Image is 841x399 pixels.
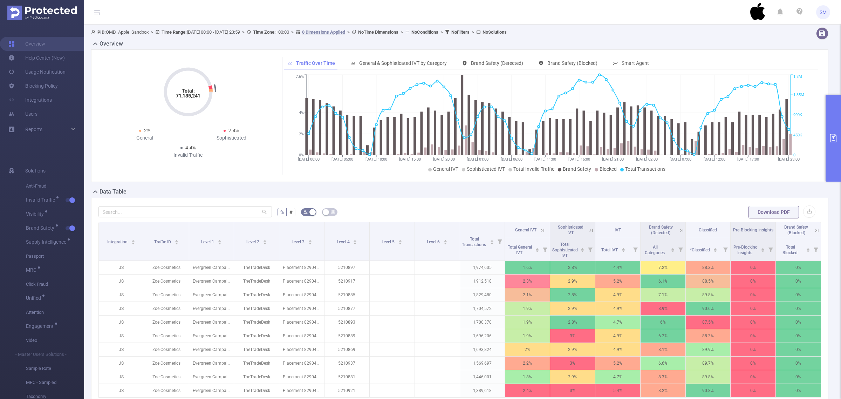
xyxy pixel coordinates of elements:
[263,242,267,244] i: icon: caret-down
[91,30,97,34] i: icon: user
[686,343,731,356] p: 89.9%
[100,188,127,196] h2: Data Table
[490,242,494,244] i: icon: caret-down
[505,288,550,302] p: 2.1%
[505,357,550,370] p: 2.2%
[761,247,765,251] div: Sort
[550,329,595,343] p: 3%
[505,370,550,384] p: 1.8%
[776,329,821,343] p: 0%
[279,357,324,370] p: Placement 8290435
[234,329,279,343] p: TheTradeDesk
[595,370,640,384] p: 4.7%
[776,343,821,356] p: 0%
[500,157,522,162] tspan: [DATE] 06:00
[263,239,267,241] i: icon: caret-up
[595,275,640,288] p: 5.2%
[460,357,505,370] p: 1,569,697
[289,209,293,215] span: #
[467,157,488,162] tspan: [DATE] 01:00
[365,157,387,162] tspan: [DATE] 10:00
[324,316,369,329] p: 5210893
[703,157,725,162] tspan: [DATE] 12:00
[131,242,135,244] i: icon: caret-down
[97,29,106,35] b: PID:
[505,302,550,315] p: 1.9%
[641,370,685,384] p: 8.3%
[552,242,578,258] span: Total Sophisticated IVT
[671,247,675,251] div: Sort
[331,157,353,162] tspan: [DATE] 05:00
[234,275,279,288] p: TheTradeDesk
[460,370,505,384] p: 1,446,001
[176,93,200,99] tspan: 71,185,241
[279,316,324,329] p: Placement 8290435
[625,166,665,172] span: Total Transactions
[460,261,505,274] p: 1,974,605
[550,343,595,356] p: 2.9%
[720,238,730,261] i: Filter menu
[26,277,84,291] span: Click Fraud
[308,239,312,243] div: Sort
[621,247,625,251] div: Sort
[471,60,523,66] span: Brand Safety (Detected)
[101,134,188,142] div: General
[175,239,178,241] i: icon: caret-up
[630,238,640,261] i: Filter menu
[451,29,470,35] b: No Filters
[505,261,550,274] p: 1.6%
[820,5,827,19] span: SM
[175,239,179,243] div: Sort
[534,157,556,162] tspan: [DATE] 11:00
[676,238,685,261] i: Filter menu
[731,288,775,302] p: 0%
[353,239,357,243] div: Sort
[234,357,279,370] p: TheTradeDesk
[358,29,398,35] b: No Time Dimensions
[26,333,84,347] span: Video
[99,316,144,329] p: JS
[26,324,56,329] span: Engagement
[641,343,685,356] p: 8.1%
[776,357,821,370] p: 0%
[513,166,554,172] span: Total Invalid Traffic
[145,151,232,159] div: Invalid Traffic
[228,128,239,133] span: 2.4%
[806,249,810,251] i: icon: caret-down
[776,302,821,315] p: 0%
[26,376,84,390] span: MRC - Sampled
[713,247,717,251] div: Sort
[686,316,731,329] p: 87.5%
[189,343,234,356] p: Evergreen Campaign
[595,316,640,329] p: 4.7%
[279,329,324,343] p: Placement 8290435
[595,302,640,315] p: 4.9%
[580,247,584,251] div: Sort
[671,247,675,249] i: icon: caret-up
[162,29,187,35] b: Time Range:
[25,164,46,178] span: Solutions
[91,29,507,35] span: OMD_Apple_Sandbox [DATE] 00:00 - [DATE] 23:59 +00:00
[811,238,821,261] i: Filter menu
[563,166,591,172] span: Brand Safety
[601,248,619,252] span: Total IVT
[218,242,221,244] i: icon: caret-down
[398,239,402,241] i: icon: caret-up
[686,357,731,370] p: 89.7%
[641,316,685,329] p: 6%
[433,166,458,172] span: General IVT
[621,249,625,251] i: icon: caret-down
[490,239,494,243] div: Sort
[279,275,324,288] p: Placement 8290435
[99,370,144,384] p: JS
[398,29,405,35] span: >
[535,247,539,249] i: icon: caret-up
[345,29,352,35] span: >
[686,302,731,315] p: 90.6%
[8,93,52,107] a: Integrations
[324,275,369,288] p: 5210917
[427,239,441,244] span: Level 6
[234,370,279,384] p: TheTradeDesk
[8,79,58,93] a: Blocking Policy
[793,113,802,117] tspan: 900K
